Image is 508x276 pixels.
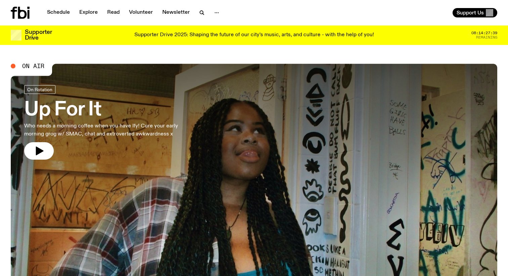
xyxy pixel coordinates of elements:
[457,10,484,16] span: Support Us
[24,101,196,119] h3: Up For It
[476,36,497,39] span: Remaining
[27,87,52,92] span: On Rotation
[103,8,124,17] a: Read
[158,8,194,17] a: Newsletter
[125,8,157,17] a: Volunteer
[471,31,497,35] span: 08:14:27:39
[24,85,55,94] a: On Rotation
[24,122,196,138] p: Who needs a morning coffee when you have Ify! Cure your early morning grog w/ SMAC, chat and extr...
[24,85,196,160] a: Up For ItWho needs a morning coffee when you have Ify! Cure your early morning grog w/ SMAC, chat...
[75,8,102,17] a: Explore
[43,8,74,17] a: Schedule
[453,8,497,17] button: Support Us
[22,63,44,69] span: On Air
[134,32,374,38] p: Supporter Drive 2025: Shaping the future of our city’s music, arts, and culture - with the help o...
[25,30,52,41] h3: Supporter Drive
